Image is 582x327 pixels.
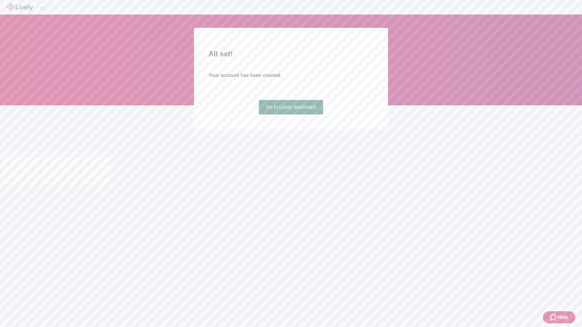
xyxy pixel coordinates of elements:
[7,4,33,11] img: Lively
[557,314,568,321] span: Help
[209,48,373,59] h2: All set!
[543,311,575,323] button: Zendesk support iconHelp
[259,100,323,114] a: Go to Lively dashboard
[209,72,373,79] h4: Your account has been created.
[550,314,557,321] svg: Zendesk support icon
[40,8,45,9] button: Log out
